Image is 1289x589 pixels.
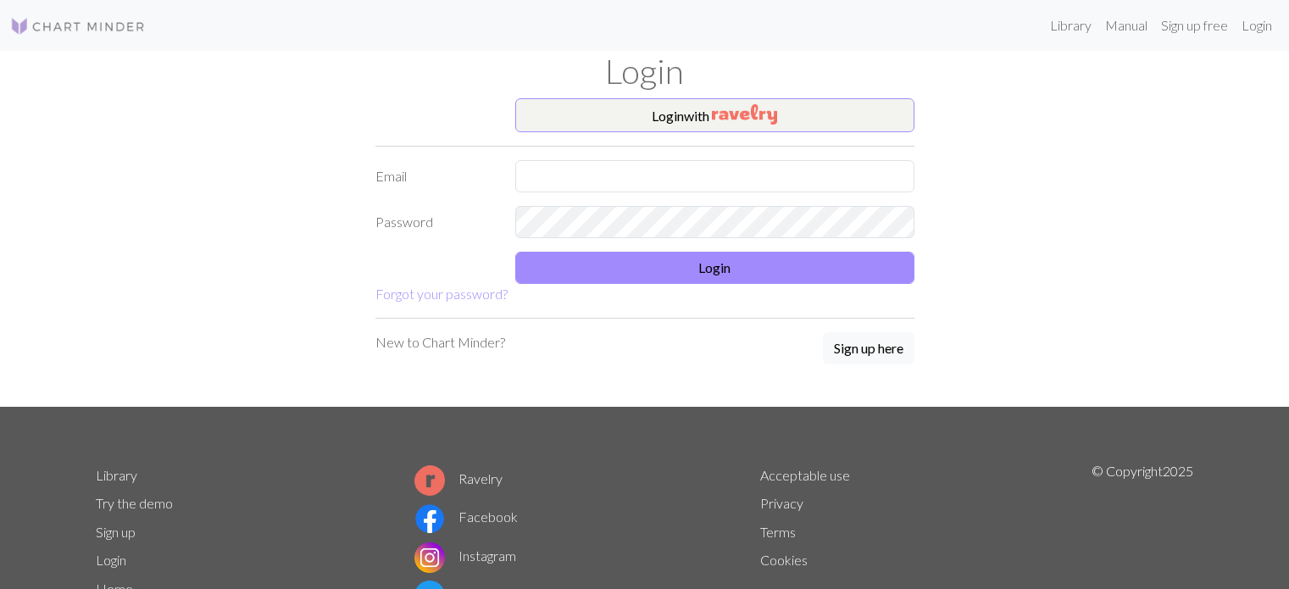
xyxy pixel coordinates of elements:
a: Sign up here [823,332,914,366]
h1: Login [86,51,1204,92]
a: Cookies [760,552,808,568]
a: Try the demo [96,495,173,511]
a: Sign up [96,524,136,540]
img: Facebook logo [414,503,445,534]
a: Facebook [414,508,518,525]
button: Loginwith [515,98,914,132]
img: Ravelry [712,104,777,125]
label: Email [365,160,505,192]
a: Forgot your password? [375,286,508,302]
a: Library [96,467,137,483]
button: Login [515,252,914,284]
p: New to Chart Minder? [375,332,505,353]
img: Instagram logo [414,542,445,573]
img: Logo [10,16,146,36]
a: Acceptable use [760,467,850,483]
a: Instagram [414,547,516,564]
a: Login [96,552,126,568]
img: Ravelry logo [414,465,445,496]
label: Password [365,206,505,238]
a: Manual [1098,8,1154,42]
a: Library [1043,8,1098,42]
a: Sign up free [1154,8,1235,42]
a: Privacy [760,495,803,511]
a: Login [1235,8,1279,42]
button: Sign up here [823,332,914,364]
a: Ravelry [414,470,503,486]
a: Terms [760,524,796,540]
